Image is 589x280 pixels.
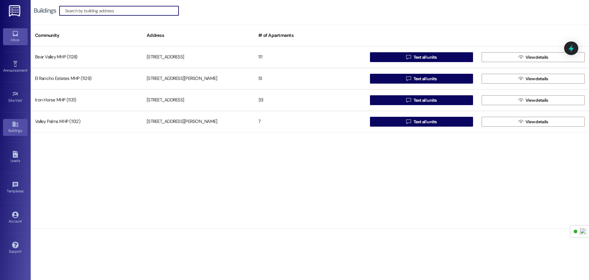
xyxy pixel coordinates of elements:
[254,28,366,43] div: # of Apartments
[414,97,437,104] span: Text all units
[518,55,523,60] i: 
[518,98,523,103] i: 
[9,5,21,17] img: ResiDesk Logo
[254,51,366,63] div: 111
[414,76,437,82] span: Text all units
[518,76,523,81] i: 
[27,67,28,72] span: •
[3,28,28,45] a: Inbox
[525,76,548,82] span: View details
[3,210,28,226] a: Account
[370,74,473,84] button: Text all units
[482,52,585,62] button: View details
[254,116,366,128] div: 7
[406,98,411,103] i: 
[254,73,366,85] div: 51
[31,94,142,106] div: Iron Horse MHP (1131)
[142,116,254,128] div: [STREET_ADDRESS][PERSON_NAME]
[31,116,142,128] div: Valley Palms MHP (1132)
[414,119,437,125] span: Text all units
[3,240,28,256] a: Support
[3,89,28,105] a: Site Visit •
[370,52,473,62] button: Text all units
[142,94,254,106] div: [STREET_ADDRESS]
[142,73,254,85] div: [STREET_ADDRESS][PERSON_NAME]
[31,73,142,85] div: El Rancho Estates MHP (1129)
[406,55,411,60] i: 
[406,76,411,81] i: 
[482,95,585,105] button: View details
[3,119,28,136] a: Buildings
[142,28,254,43] div: Address
[406,119,411,124] i: 
[65,6,179,15] input: Search by building address
[525,97,548,104] span: View details
[142,51,254,63] div: [STREET_ADDRESS]
[3,179,28,196] a: Templates •
[22,97,23,102] span: •
[370,117,473,127] button: Text all units
[482,74,585,84] button: View details
[482,117,585,127] button: View details
[3,149,28,166] a: Leads
[31,51,142,63] div: Bear Valley MHP (1128)
[254,94,366,106] div: 33
[34,7,56,14] div: Buildings
[525,54,548,61] span: View details
[525,119,548,125] span: View details
[370,95,473,105] button: Text all units
[24,188,25,192] span: •
[31,28,142,43] div: Community
[518,119,523,124] i: 
[414,54,437,61] span: Text all units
